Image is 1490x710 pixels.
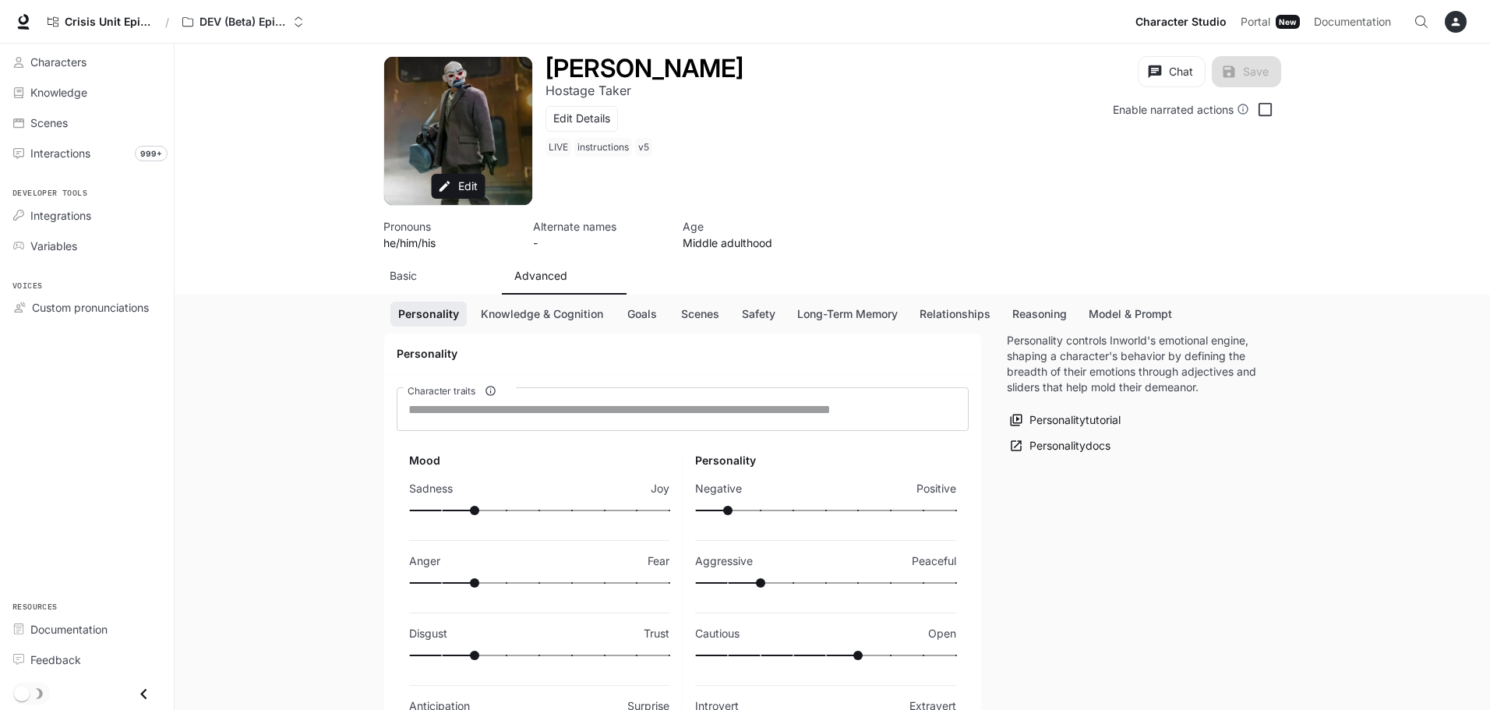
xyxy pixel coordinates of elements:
a: Variables [6,232,168,260]
p: he/him/his [383,235,514,251]
span: Variables [30,238,77,254]
a: Integrations [6,202,168,229]
button: Open Command Menu [1406,6,1437,37]
button: Open character details dialog [533,218,664,251]
p: Age [683,218,814,235]
button: Open character details dialog [546,81,631,100]
span: 999+ [135,146,168,161]
p: Negative [695,481,742,496]
a: Scenes [6,109,168,136]
p: Middle adulthood [683,235,814,251]
button: Character traits [480,380,501,401]
a: PortalNew [1234,6,1306,37]
span: instructions [574,138,635,157]
span: Custom pronunciations [32,299,149,316]
p: Basic [390,268,417,284]
p: Personality controls Inworld's emotional engine, shaping a character's behavior by defining the b... [1007,333,1256,395]
p: Hostage Taker [546,83,631,98]
span: Dark mode toggle [14,684,30,701]
p: Anger [409,553,440,569]
h1: [PERSON_NAME] [546,53,743,83]
p: Open [928,626,956,641]
p: Aggressive [695,553,753,569]
h4: Personality [397,346,969,362]
div: / [159,14,175,30]
p: LIVE [549,141,568,154]
a: Character Studio [1129,6,1233,37]
span: Character traits [408,384,475,397]
p: Disgust [409,626,447,641]
button: Open character details dialog [546,138,655,163]
a: Documentation [6,616,168,643]
button: Chat [1138,56,1206,87]
a: Personalitydocs [1007,433,1114,459]
span: Interactions [30,145,90,161]
span: Integrations [30,207,91,224]
p: Fear [648,553,669,569]
button: Scenes [673,302,727,327]
a: Feedback [6,646,168,673]
button: Relationships [912,302,998,327]
span: Crisis Unit Episode 1 [65,16,152,29]
p: Advanced [514,268,567,284]
button: Personalitytutorial [1007,408,1125,433]
a: Crisis Unit Episode 1 [41,6,159,37]
span: Knowledge [30,84,87,101]
button: Knowledge & Cognition [473,302,611,327]
button: Edit [432,174,485,200]
button: Model & Prompt [1081,302,1180,327]
button: Reasoning [1005,302,1075,327]
p: instructions [577,141,629,154]
h6: Personality [695,453,956,468]
div: Avatar image [384,57,532,205]
a: Characters [6,48,168,76]
p: Alternate names [533,218,664,235]
a: Custom pronunciations [6,294,168,321]
p: Positive [916,481,956,496]
button: Open character details dialog [683,218,814,251]
a: Interactions [6,140,168,167]
p: Joy [651,481,669,496]
button: Safety [733,302,783,327]
button: Open character details dialog [546,56,743,81]
h6: Mood [409,453,669,468]
p: Peaceful [912,553,956,569]
button: Open character avatar dialog [384,57,532,205]
span: v5 [635,138,655,157]
button: Goals [617,302,667,327]
p: Cautious [695,626,740,641]
p: Sadness [409,481,453,496]
span: LIVE [546,138,574,157]
button: Edit Details [546,106,618,132]
span: Documentation [30,621,108,638]
button: Close drawer [126,678,161,710]
button: Long-Term Memory [789,302,906,327]
div: Enable narrated actions [1113,101,1249,118]
p: Pronouns [383,218,514,235]
p: Trust [644,626,669,641]
div: New [1276,15,1300,29]
p: v5 [638,141,649,154]
span: Scenes [30,115,68,131]
span: Characters [30,54,87,70]
p: - [533,235,664,251]
a: Knowledge [6,79,168,106]
span: Character Studio [1135,12,1227,32]
span: Portal [1241,12,1270,32]
button: Open character details dialog [383,218,514,251]
button: Open workspace menu [175,6,311,37]
button: Personality [390,302,467,327]
a: Documentation [1308,6,1403,37]
span: Documentation [1314,12,1391,32]
span: Feedback [30,652,81,668]
p: DEV (Beta) Episode 1 - Crisis Unit [199,16,287,29]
